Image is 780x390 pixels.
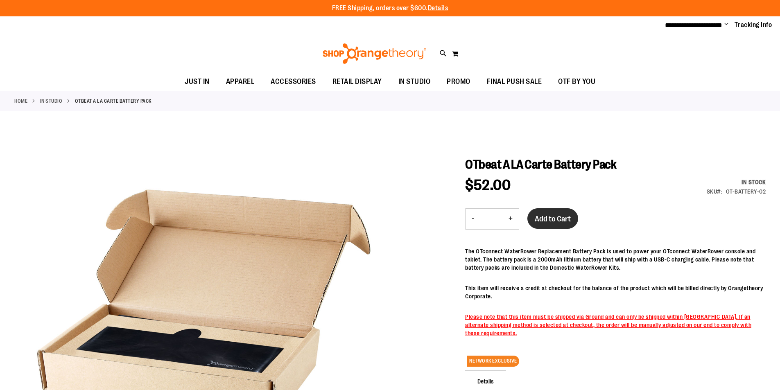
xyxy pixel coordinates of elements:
[487,72,542,91] span: FINAL PUSH SALE
[398,72,431,91] span: IN STUDIO
[735,20,772,29] a: Tracking Info
[465,177,511,194] span: $52.00
[465,158,616,171] span: OTbeat A LA Carte Battery Pack
[226,72,255,91] span: APPAREL
[480,209,502,229] input: Product quantity
[465,313,751,336] span: Please note that this item must be shipped via Ground and can only be shipped within [GEOGRAPHIC_...
[332,72,382,91] span: RETAIL DISPLAY
[321,43,427,64] img: Shop Orangetheory
[502,209,519,229] button: Increase product quantity
[527,208,578,229] button: Add to Cart
[558,72,595,91] span: OTF BY YOU
[550,72,604,91] a: OTF BY YOU
[262,72,324,91] a: ACCESSORIES
[324,72,390,91] a: RETAIL DISPLAY
[390,72,439,91] a: IN STUDIO
[466,209,480,229] button: Decrease product quantity
[271,72,316,91] span: ACCESSORIES
[439,72,479,91] a: PROMO
[40,97,63,105] a: IN STUDIO
[176,72,218,91] a: JUST IN
[332,4,448,13] p: FREE Shipping, orders over $600.
[467,356,519,367] span: NETWORK EXCLUSIVE
[465,247,766,272] p: The OTconnect WaterRower Replacement Battery Pack is used to power your OTconnect WaterRower cons...
[724,21,728,29] button: Account menu
[447,72,470,91] span: PROMO
[707,178,766,186] div: Availability
[726,187,766,196] div: OT-BATTERY-02
[428,5,448,12] a: Details
[479,72,550,91] a: FINAL PUSH SALE
[75,97,151,105] strong: OTbeat A LA Carte Battery Pack
[14,97,27,105] a: Home
[707,188,723,195] strong: SKU
[185,72,210,91] span: JUST IN
[465,284,766,300] p: This item will receive a credit at checkout for the balance of the product which will be billed d...
[742,179,766,185] span: In stock
[535,214,571,223] span: Add to Cart
[218,72,263,91] a: APPAREL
